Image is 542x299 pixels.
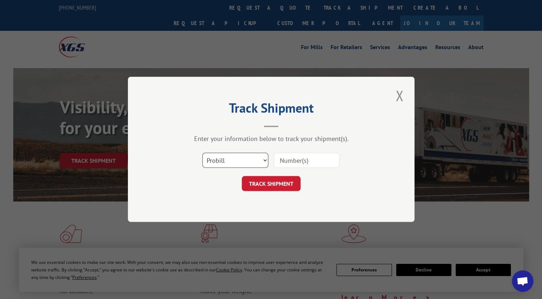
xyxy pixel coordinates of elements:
a: Open chat [512,270,533,292]
div: Enter your information below to track your shipment(s). [164,135,379,143]
input: Number(s) [274,153,340,168]
button: TRACK SHIPMENT [242,176,301,191]
button: Close modal [393,86,406,105]
h2: Track Shipment [164,103,379,117]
